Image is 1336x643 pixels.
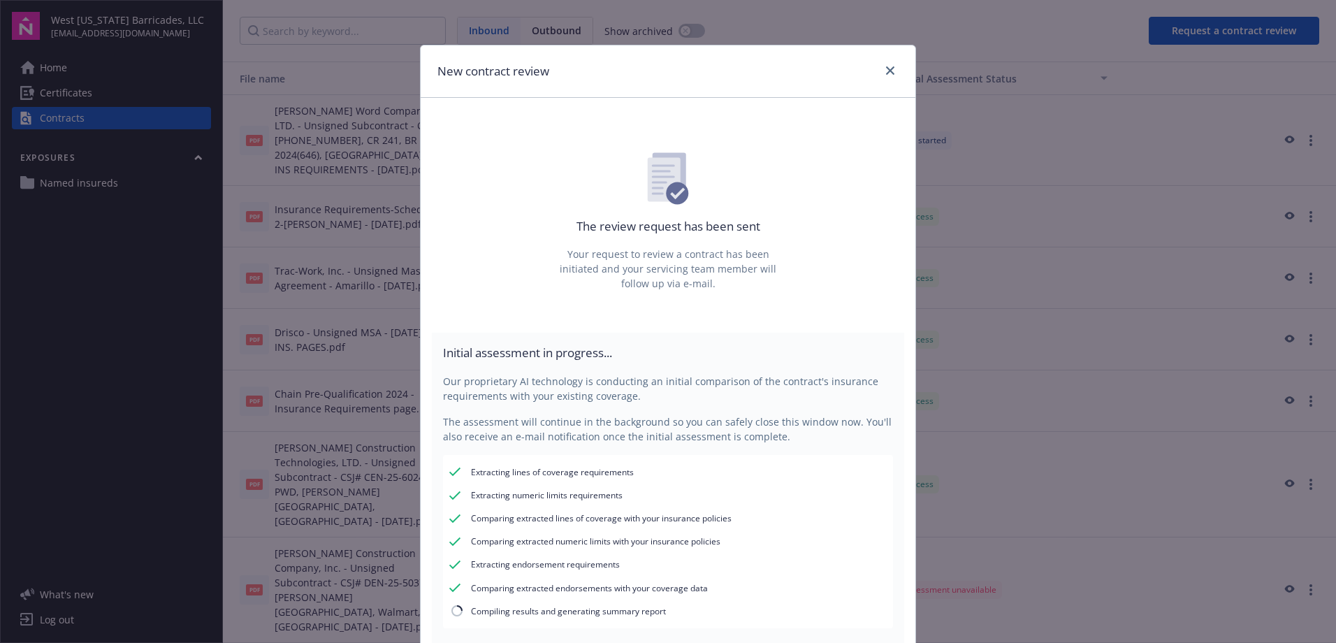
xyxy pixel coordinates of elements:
[471,466,634,478] span: Extracting lines of coverage requirements
[882,62,899,79] a: close
[443,414,893,444] p: The assessment will continue in the background so you can safely close this window now. You'll al...
[471,535,720,547] span: Comparing extracted numeric limits with your insurance policies
[471,489,623,501] span: Extracting numeric limits requirements
[443,374,893,403] p: Our proprietary AI technology is conducting an initial comparison of the contract's insurance req...
[471,512,732,524] span: Comparing extracted lines of coverage with your insurance policies
[471,605,666,617] span: Compiling results and generating summary report
[437,62,549,80] h1: New contract review
[471,582,708,594] span: Comparing extracted endorsements with your coverage data
[471,558,620,570] span: Extracting endorsement requirements
[576,217,760,236] p: The review request has been sent
[443,344,893,362] p: Initial assessment in progress...
[556,247,780,291] p: Your request to review a contract has been initiated and your servicing team member will follow u...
